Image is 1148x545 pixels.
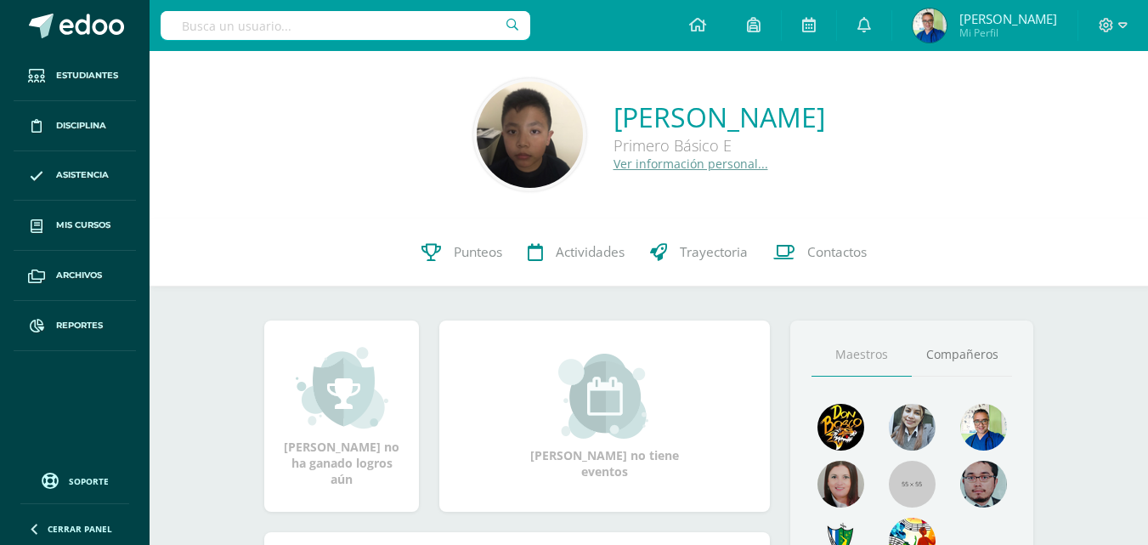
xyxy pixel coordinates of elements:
[14,51,136,101] a: Estudiantes
[912,333,1012,377] a: Compañeros
[14,201,136,251] a: Mis cursos
[14,151,136,202] a: Asistencia
[556,243,625,261] span: Actividades
[56,219,110,232] span: Mis cursos
[281,345,402,487] div: [PERSON_NAME] no ha ganado logros aún
[817,404,864,451] img: 29fc2a48271e3f3676cb2cb292ff2552.png
[807,243,867,261] span: Contactos
[812,333,912,377] a: Maestros
[56,69,118,82] span: Estudiantes
[409,219,515,287] a: Punteos
[614,156,768,172] a: Ver información personal...
[477,82,583,188] img: 88e3eab167256ae50fb33fcf4cb924c4.png
[56,319,103,332] span: Reportes
[14,101,136,151] a: Disciplina
[14,251,136,301] a: Archivos
[959,26,1057,40] span: Mi Perfil
[680,243,748,261] span: Trayectoria
[637,219,761,287] a: Trayectoria
[614,135,825,156] div: Primero Básico E
[20,468,129,491] a: Soporte
[761,219,879,287] a: Contactos
[161,11,530,40] input: Busca un usuario...
[454,243,502,261] span: Punteos
[959,10,1057,27] span: [PERSON_NAME]
[56,269,102,282] span: Archivos
[69,475,109,487] span: Soporte
[913,9,947,43] img: a16637801c4a6befc1e140411cafe4ae.png
[56,119,106,133] span: Disciplina
[817,461,864,508] img: 67c3d6f6ad1c930a517675cdc903f95f.png
[889,461,936,508] img: 55x55
[960,404,1007,451] img: 10741f48bcca31577cbcd80b61dad2f3.png
[515,219,637,287] a: Actividades
[960,461,1007,508] img: d0e54f245e8330cebada5b5b95708334.png
[48,523,112,535] span: Cerrar panel
[558,354,651,439] img: event_small.png
[14,301,136,351] a: Reportes
[614,99,825,135] a: [PERSON_NAME]
[520,354,690,480] div: [PERSON_NAME] no tiene eventos
[889,404,936,451] img: 45bd7986b8947ad7e5894cbc9b781108.png
[296,345,388,430] img: achievement_small.png
[56,168,109,182] span: Asistencia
